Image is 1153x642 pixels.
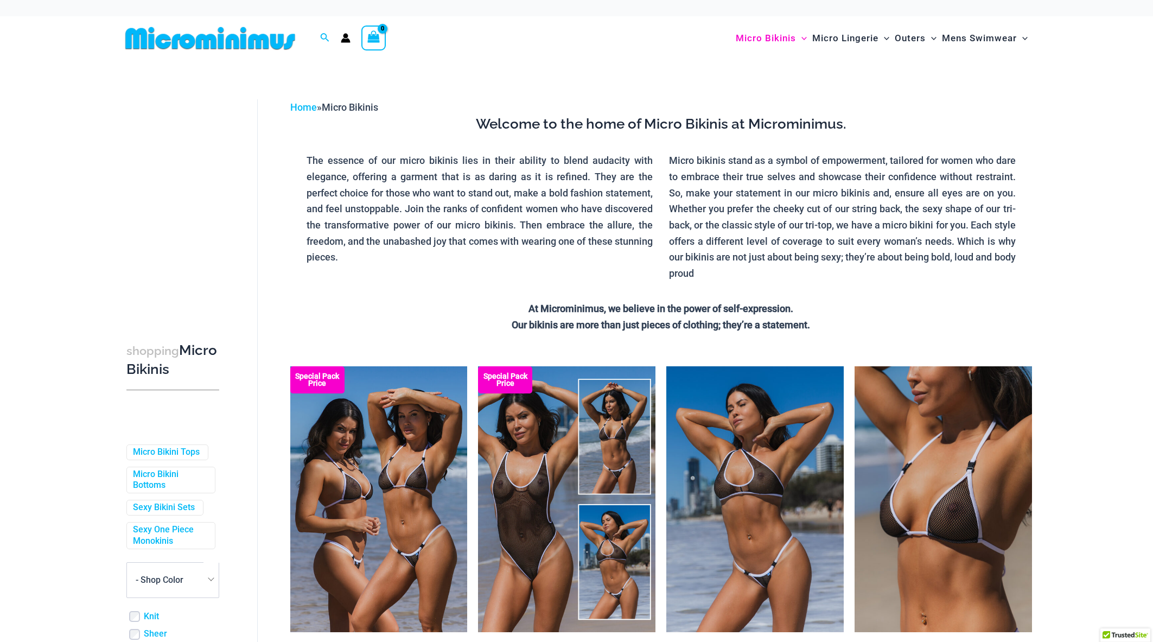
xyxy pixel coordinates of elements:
[127,563,219,597] span: - Shop Color
[1017,24,1028,52] span: Menu Toggle
[307,152,653,265] p: The essence of our micro bikinis lies in their ability to blend audacity with elegance, offering ...
[731,20,1033,56] nav: Site Navigation
[126,562,219,598] span: - Shop Color
[812,24,878,52] span: Micro Lingerie
[290,101,317,113] a: Home
[669,152,1016,282] p: Micro bikinis stand as a symbol of empowerment, tailored for women who dare to embrace their true...
[855,366,1032,632] a: Tradewinds Ink and Ivory 317 Tri Top 01Tradewinds Ink and Ivory 317 Tri Top 453 Micro 06Tradewind...
[736,24,796,52] span: Micro Bikinis
[478,373,532,387] b: Special Pack Price
[290,366,468,632] img: Top Bum Pack
[341,33,351,43] a: Account icon link
[298,115,1024,134] h3: Welcome to the home of Micro Bikinis at Microminimus.
[810,22,892,55] a: Micro LingerieMenu ToggleMenu Toggle
[878,24,889,52] span: Menu Toggle
[322,101,378,113] span: Micro Bikinis
[796,24,807,52] span: Menu Toggle
[121,26,300,50] img: MM SHOP LOGO FLAT
[733,22,810,55] a: Micro BikinisMenu ToggleMenu Toggle
[855,366,1032,632] img: Tradewinds Ink and Ivory 317 Tri Top 01
[361,26,386,50] a: View Shopping Cart, empty
[133,524,207,547] a: Sexy One Piece Monokinis
[290,366,468,632] a: Top Bum Pack Top Bum Pack bTop Bum Pack b
[126,341,219,379] h3: Micro Bikinis
[926,24,937,52] span: Menu Toggle
[892,22,939,55] a: OutersMenu ToggleMenu Toggle
[144,628,167,640] a: Sheer
[478,366,655,632] a: Collection Pack Collection Pack b (1)Collection Pack b (1)
[895,24,926,52] span: Outers
[126,344,179,358] span: shopping
[126,91,224,308] iframe: TrustedSite Certified
[666,366,844,632] a: Tradewinds Ink and Ivory 384 Halter 453 Micro 02Tradewinds Ink and Ivory 384 Halter 453 Micro 01T...
[512,319,810,330] strong: Our bikinis are more than just pieces of clothing; they’re a statement.
[144,611,159,622] a: Knit
[133,502,195,513] a: Sexy Bikini Sets
[133,447,200,458] a: Micro Bikini Tops
[528,303,793,314] strong: At Microminimus, we believe in the power of self-expression.
[942,24,1017,52] span: Mens Swimwear
[478,366,655,632] img: Collection Pack
[133,469,207,492] a: Micro Bikini Bottoms
[666,366,844,632] img: Tradewinds Ink and Ivory 384 Halter 453 Micro 02
[320,31,330,45] a: Search icon link
[290,101,378,113] span: »
[136,575,183,585] span: - Shop Color
[290,373,345,387] b: Special Pack Price
[939,22,1030,55] a: Mens SwimwearMenu ToggleMenu Toggle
